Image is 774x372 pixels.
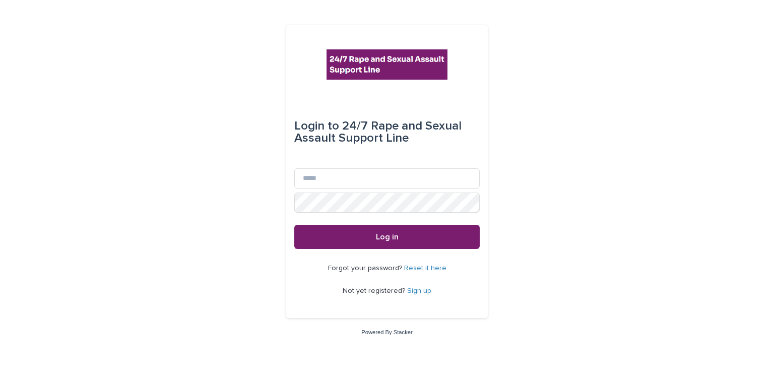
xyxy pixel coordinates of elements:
[327,49,447,80] img: rhQMoQhaT3yELyF149Cw
[404,265,446,272] a: Reset it here
[294,112,480,152] div: 24/7 Rape and Sexual Assault Support Line
[343,287,407,294] span: Not yet registered?
[294,225,480,249] button: Log in
[376,233,399,241] span: Log in
[407,287,431,294] a: Sign up
[361,329,412,335] a: Powered By Stacker
[294,120,339,132] span: Login to
[328,265,404,272] span: Forgot your password?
